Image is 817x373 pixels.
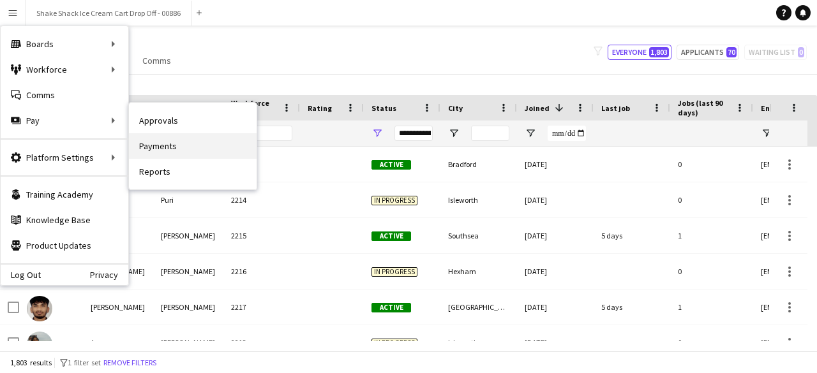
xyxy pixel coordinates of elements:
[471,126,509,141] input: City Filter Input
[608,45,671,60] button: Everyone1,803
[670,182,753,217] div: 0
[670,254,753,289] div: 0
[371,339,417,348] span: In progress
[371,128,383,139] button: Open Filter Menu
[101,356,159,370] button: Remove filters
[761,103,781,113] span: Email
[129,108,257,133] a: Approvals
[27,296,52,321] img: Steven Pandeti
[670,147,753,182] div: 0
[440,325,517,360] div: Isleworth
[440,218,517,253] div: Southsea
[726,47,737,57] span: 70
[1,31,128,57] div: Boards
[223,254,300,289] div: 2216
[371,231,411,241] span: Active
[517,325,594,360] div: [DATE]
[83,289,153,325] div: [PERSON_NAME]
[525,103,550,113] span: Joined
[440,289,517,325] div: [GEOGRAPHIC_DATA]
[137,52,176,69] a: Comms
[678,98,730,117] span: Jobs (last 90 days)
[1,57,128,82] div: Workforce
[231,98,277,117] span: Workforce ID
[440,254,517,289] div: Hexham
[601,103,630,113] span: Last job
[153,325,223,360] div: [PERSON_NAME]
[223,218,300,253] div: 2215
[1,108,128,133] div: Pay
[223,182,300,217] div: 2214
[90,270,128,280] a: Privacy
[670,325,753,360] div: 0
[670,218,753,253] div: 1
[371,160,411,170] span: Active
[308,103,332,113] span: Rating
[1,145,128,170] div: Platform Settings
[1,82,128,108] a: Comms
[448,128,460,139] button: Open Filter Menu
[517,147,594,182] div: [DATE]
[153,218,223,253] div: [PERSON_NAME]
[371,303,411,312] span: Active
[1,233,128,258] a: Product Updates
[677,45,739,60] button: Applicants70
[142,55,171,66] span: Comms
[153,254,223,289] div: [PERSON_NAME]
[517,254,594,289] div: [DATE]
[27,332,52,357] img: Arya Banerjee
[517,218,594,253] div: [DATE]
[26,1,191,26] button: Shake Shack Ice Cream Cart Drop Off - 00886
[153,289,223,325] div: [PERSON_NAME]
[1,207,128,233] a: Knowledge Base
[371,196,417,205] span: In progress
[448,103,463,113] span: City
[761,128,772,139] button: Open Filter Menu
[223,325,300,360] div: 2213
[525,128,536,139] button: Open Filter Menu
[1,270,41,280] a: Log Out
[129,159,257,184] a: Reports
[594,289,670,325] div: 5 days
[254,126,292,141] input: Workforce ID Filter Input
[223,289,300,325] div: 2217
[649,47,669,57] span: 1,803
[517,289,594,325] div: [DATE]
[1,182,128,207] a: Training Academy
[153,182,223,217] div: Puri
[548,126,586,141] input: Joined Filter Input
[371,103,396,113] span: Status
[594,218,670,253] div: 5 days
[440,147,517,182] div: Bradford
[517,182,594,217] div: [DATE]
[670,289,753,325] div: 1
[129,133,257,159] a: Payments
[223,147,300,182] div: 2218
[83,325,153,360] div: Arya
[68,358,101,367] span: 1 filter set
[440,182,517,217] div: Isleworth
[371,267,417,277] span: In progress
